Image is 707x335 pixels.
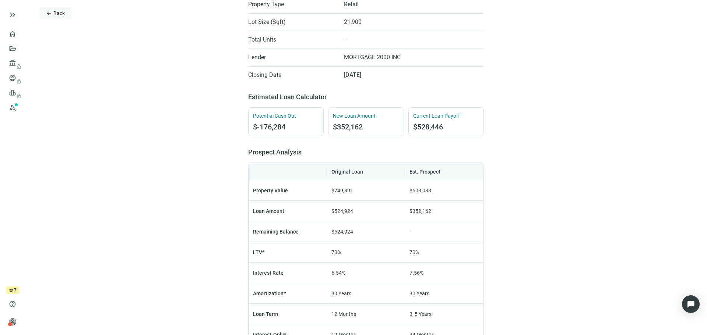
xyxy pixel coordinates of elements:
[248,148,302,156] span: Prospect Analysis
[253,311,278,317] span: Loan Term
[344,36,345,43] span: -
[409,208,431,214] span: $352,162
[331,270,345,276] span: 6.54%
[331,229,353,235] span: $524,924
[409,291,429,296] span: 30 Years
[248,1,337,8] span: Property Type
[682,295,700,313] div: Open Intercom Messenger
[248,54,337,61] span: Lender
[253,122,319,131] span: $-176,284
[248,18,337,26] span: Lot Size (Sqft)
[331,169,363,175] span: Original Loan
[248,71,337,79] span: Closing Date
[331,291,351,296] span: 30 Years
[9,318,16,325] span: person
[333,122,399,131] span: $352,162
[409,169,440,175] span: Est. Prospect
[46,10,52,16] span: arrow_back
[331,208,353,214] span: $524,924
[253,270,284,276] span: Interest Rate
[253,188,288,193] span: Property Value
[409,249,419,255] span: 70%
[344,54,401,61] span: MORTGAGE 2000 INC
[331,249,341,255] span: 70%
[53,10,65,16] span: Back
[409,188,431,193] span: $503,088
[40,7,71,19] button: arrow_backBack
[14,286,17,294] span: 7
[253,112,319,120] span: Potential Cash Out
[409,229,411,235] span: -
[333,112,399,120] span: New Loan Amount
[248,93,327,101] span: Estimated Loan Calculator
[253,291,286,296] span: Amortization*
[409,270,423,276] span: 7.56%
[344,18,362,26] span: 21,900
[331,188,353,193] span: $749,891
[331,311,356,317] span: 12 Months
[9,300,16,308] span: help
[253,229,299,235] span: Remaining Balance
[248,36,337,43] span: Total Units
[9,288,13,292] span: crown
[253,208,284,214] span: Loan Amount
[413,112,479,120] span: Current Loan Payoff
[413,122,479,131] span: $528,446
[344,71,361,79] span: [DATE]
[8,10,17,19] button: keyboard_double_arrow_right
[409,311,432,317] span: 3, 5 Years
[344,1,359,8] span: Retail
